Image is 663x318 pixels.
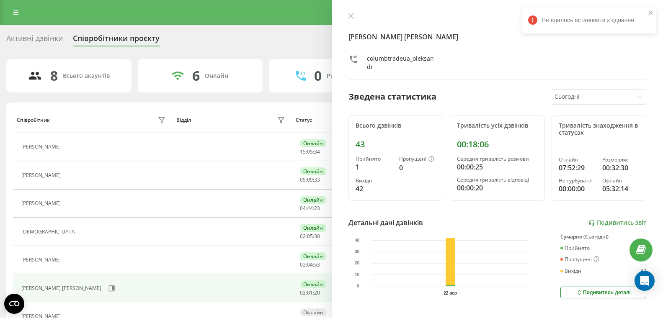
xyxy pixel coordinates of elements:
[21,172,63,178] div: [PERSON_NAME]
[21,285,103,291] div: [PERSON_NAME] [PERSON_NAME]
[314,68,322,84] div: 0
[307,205,313,212] span: 44
[73,34,160,47] div: Співробітники проєкту
[176,117,191,123] div: Відділ
[355,261,360,266] text: 20
[357,284,359,289] text: 0
[348,218,423,228] div: Детальні дані дзвінків
[522,7,656,33] div: Не вдалось встановити зʼєднання
[348,32,647,42] h4: [PERSON_NAME] [PERSON_NAME]
[307,289,313,296] span: 01
[296,117,312,123] div: Статус
[457,122,538,129] div: Тривалість усіх дзвінків
[559,184,596,194] div: 00:00:00
[399,156,436,163] div: Пропущені
[602,184,639,194] div: 05:32:14
[300,308,327,316] div: Офлайн
[300,290,320,296] div: : :
[300,196,326,204] div: Онлайн
[560,268,583,274] div: Вихідні
[300,224,326,232] div: Онлайн
[21,229,79,235] div: [DEMOGRAPHIC_DATA]
[399,163,436,173] div: 0
[588,219,646,226] a: Подивитись звіт
[457,183,538,193] div: 00:00:20
[21,200,63,206] div: [PERSON_NAME]
[356,178,392,184] div: Вихідні
[560,287,646,298] button: Подивитись деталі
[4,294,24,314] button: Open CMP widget
[63,72,110,79] div: Всього акаунтів
[559,122,640,136] div: Тривалість знаходження в статусах
[348,90,436,103] div: Зведена статистика
[560,245,590,251] div: Прийнято
[300,262,320,268] div: : :
[559,157,596,163] div: Онлайн
[602,157,639,163] div: Розмовляє
[355,238,360,243] text: 40
[314,148,320,155] span: 34
[576,289,631,296] div: Подивитись деталі
[560,234,646,240] div: Сумарно (Сьогодні)
[300,176,306,183] span: 05
[457,139,538,149] div: 00:18:06
[356,156,392,162] div: Прийнято
[300,252,326,260] div: Онлайн
[307,176,313,183] span: 09
[457,156,538,162] div: Середня тривалість розмови
[602,163,639,173] div: 00:32:30
[21,144,63,150] div: [PERSON_NAME]
[560,256,599,263] div: Пропущені
[314,261,320,268] span: 53
[300,205,306,212] span: 04
[356,122,436,129] div: Всього дзвінків
[50,68,58,84] div: 8
[300,289,306,296] span: 02
[6,34,63,47] div: Активні дзвінки
[444,291,457,295] text: 22 вер
[300,233,320,239] div: : :
[300,167,326,175] div: Онлайн
[635,271,655,291] div: Open Intercom Messenger
[356,139,436,149] div: 43
[205,72,228,79] div: Онлайн
[457,162,538,172] div: 00:00:25
[307,261,313,268] span: 04
[648,9,654,17] button: close
[307,148,313,155] span: 05
[300,139,326,147] div: Онлайн
[307,233,313,240] span: 05
[300,205,320,211] div: : :
[21,257,63,263] div: [PERSON_NAME]
[314,289,320,296] span: 20
[457,177,538,183] div: Середня тривалість відповіді
[300,233,306,240] span: 02
[640,268,646,274] div: 42
[300,177,320,183] div: : :
[355,249,360,254] text: 30
[602,178,639,184] div: Офлайн
[17,117,50,123] div: Співробітник
[559,163,596,173] div: 07:52:29
[314,205,320,212] span: 23
[300,280,326,288] div: Онлайн
[356,184,392,194] div: 42
[327,72,367,79] div: Розмовляють
[356,162,392,172] div: 1
[559,178,596,184] div: Не турбувати
[355,272,360,277] text: 10
[314,176,320,183] span: 33
[300,148,306,155] span: 15
[367,54,437,71] div: columbtradeua_oleksandr
[314,233,320,240] span: 30
[300,149,320,155] div: : :
[192,68,200,84] div: 6
[300,261,306,268] span: 02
